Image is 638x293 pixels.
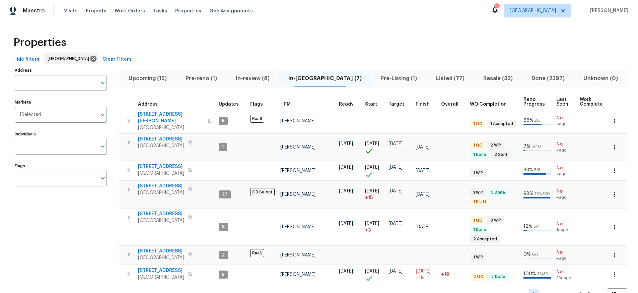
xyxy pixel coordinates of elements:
div: Target renovation project end date [388,102,410,107]
span: [STREET_ADDRESS] [138,267,184,274]
span: Geo Assignments [209,7,253,14]
span: 7 % [523,144,530,149]
span: WO Completion [470,102,507,107]
span: RaaS [250,115,264,123]
span: Tasks [153,8,167,13]
span: 100 % [523,272,536,276]
span: 1 WIP [471,190,486,195]
span: Projects [86,7,107,14]
span: + 15 [365,194,373,201]
div: Actual renovation start date [365,102,383,107]
span: 1 WIP [471,170,486,176]
span: + 3 [365,227,371,234]
span: [DATE] [416,192,430,197]
span: [GEOGRAPHIC_DATA] [138,170,184,177]
label: Address [15,68,107,72]
span: [PERSON_NAME] [280,225,315,229]
span: [DATE] [365,141,379,146]
label: Individuals [15,132,107,136]
span: +18 [416,275,424,281]
span: [DATE] [416,145,430,150]
span: 1d ago [556,227,574,233]
span: [PERSON_NAME] [280,145,315,150]
span: No [556,188,574,195]
span: Listed (77) [431,74,470,83]
span: [DATE] [365,165,379,170]
span: No [556,141,574,148]
span: Start [365,102,377,107]
span: RaaS [250,249,264,257]
span: 0 % [523,252,531,257]
span: 5 [219,118,227,124]
div: Projected renovation finish date [416,102,436,107]
td: Project started 15 days late [362,181,386,208]
span: Finish [416,102,430,107]
span: 1 QC [471,121,485,127]
span: +19 [441,272,449,277]
span: Properties [175,7,201,14]
span: Address [138,102,158,107]
label: Flags [15,164,107,168]
span: [DATE] [388,221,403,226]
span: Ready [339,102,354,107]
div: Earliest renovation start date (first business day after COE or Checkout) [339,102,360,107]
span: 2 WIP [488,142,504,148]
span: [GEOGRAPHIC_DATA] [138,142,184,149]
span: [DATE] [388,189,403,193]
span: [PERSON_NAME] [280,119,315,123]
span: Last Seen [556,97,568,107]
span: HPM [280,102,291,107]
span: [STREET_ADDRESS] [138,163,184,170]
span: ∞ ago [556,171,574,177]
span: [PERSON_NAME] [280,168,315,173]
span: 0 / 1 [532,252,538,256]
span: [DATE] [388,141,403,146]
span: 5 [219,272,227,278]
span: [GEOGRAPHIC_DATA] [138,217,184,224]
span: Hide filters [13,55,40,64]
div: 2 [494,4,499,11]
span: 1 QC [471,218,485,223]
span: 12 % [523,224,533,229]
span: 1 Selected [19,112,41,118]
span: 2 Sent [492,152,510,158]
span: [GEOGRAPHIC_DATA] [48,55,92,62]
span: In-[GEOGRAPHIC_DATA] (7) [283,74,367,83]
span: [STREET_ADDRESS][PERSON_NAME] [138,111,203,124]
span: [PERSON_NAME] [280,253,315,257]
td: Project started on time [362,133,386,161]
span: [GEOGRAPHIC_DATA] [138,189,184,196]
span: 2 Accepted [471,236,500,242]
span: 83 % [523,168,533,172]
span: No [556,165,574,171]
span: Properties [13,39,66,46]
span: 3 WIP [488,218,504,223]
span: 3 / 40 [531,144,541,149]
div: Days past target finish date [441,102,465,107]
span: [DATE] [339,221,353,226]
span: [DATE] [365,221,379,226]
span: [PERSON_NAME] [280,192,315,197]
span: In-review (8) [230,74,275,83]
span: 5 / 6 [534,168,541,172]
span: 2 [219,252,227,258]
span: 7 Done [489,274,508,280]
span: Resale (32) [478,74,518,83]
span: ∞ ago [556,195,574,200]
span: [GEOGRAPHIC_DATA] [510,7,556,14]
span: [DATE] [339,165,353,170]
span: 9 [219,224,227,230]
span: [GEOGRAPHIC_DATA] [138,124,203,131]
span: [DATE] [339,269,353,274]
span: 1 Draft [471,199,489,205]
button: Clear Filters [100,53,134,66]
span: ∞ ago [556,121,574,127]
span: 66 % [523,118,534,123]
span: Work Complete [580,97,603,107]
label: Markets [15,100,107,104]
span: Unknown (0) [578,74,623,83]
span: Visits [64,7,78,14]
span: [STREET_ADDRESS] [138,248,184,254]
div: [GEOGRAPHIC_DATA] [44,53,98,64]
span: No [556,115,574,121]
